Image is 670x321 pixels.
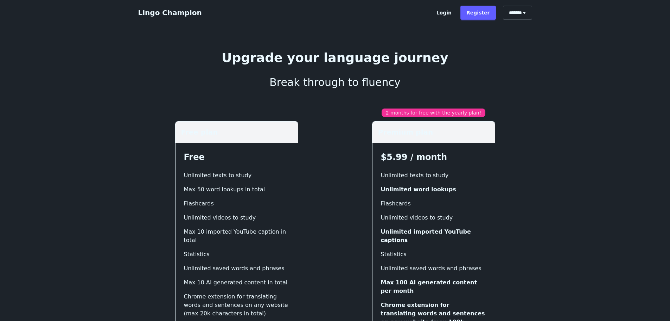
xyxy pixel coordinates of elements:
[184,199,289,208] li: Flashcards
[184,250,289,259] li: Statistics
[381,199,486,208] li: Flashcards
[138,8,202,17] a: Lingo Champion
[381,171,486,180] li: Unlimited texts to study
[184,214,289,222] li: Unlimited videos to study
[184,278,289,287] li: Max 10 AI generated content in total
[381,185,486,194] li: Unlimited word lookups
[381,264,486,273] li: Unlimited saved words and phrases
[381,228,486,245] li: Unlimited imported YouTube captions
[381,214,486,222] li: Unlimited videos to study
[181,127,292,137] h5: Free plan
[378,127,489,137] h5: Premium plan
[184,171,289,180] li: Unlimited texts to study
[184,264,289,273] li: Unlimited saved words and phrases
[430,6,458,20] a: Login
[184,152,289,163] h3: Free
[381,152,486,163] h3: $5.99 / month
[381,250,486,259] li: Statistics
[144,51,527,65] h1: Upgrade your language journey
[184,185,289,194] li: Max 50 word lookups in total
[381,278,486,295] li: Max 100 AI generated content per month
[184,228,289,245] li: Max 10 imported YouTube caption in total
[460,6,496,20] a: Register
[144,76,527,89] p: Break through to fluency
[382,109,486,117] div: 2 months for free with the yearly plan!
[184,292,289,318] li: Chrome extension for translating words and sentences on any website (max 20k characters in total)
